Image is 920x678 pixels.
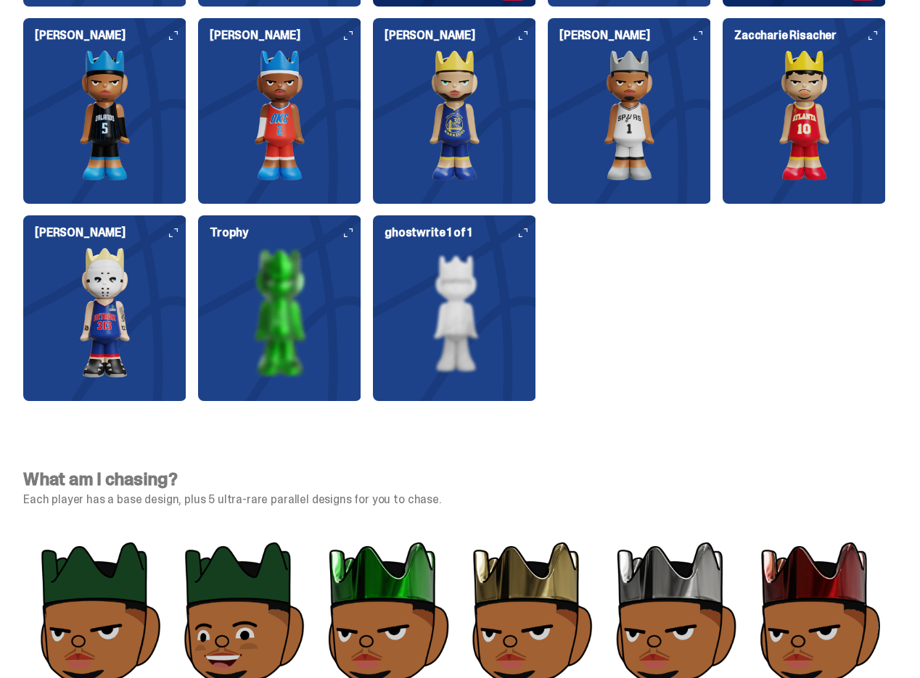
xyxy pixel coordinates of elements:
h6: [PERSON_NAME] [35,30,186,41]
img: card image [23,50,186,181]
img: card image [198,50,361,181]
img: card image [373,247,536,378]
img: card image [548,50,711,181]
h6: [PERSON_NAME] [210,30,361,41]
h4: What am I chasing? [23,471,886,488]
h6: ghostwrite 1 of 1 [385,227,536,239]
h6: Zaccharie Risacher [734,30,886,41]
img: card image [23,247,186,378]
img: card image [373,50,536,181]
h6: [PERSON_NAME] [385,30,536,41]
h6: [PERSON_NAME] [559,30,711,41]
p: Each player has a base design, plus 5 ultra-rare parallel designs for you to chase. [23,494,886,505]
img: card image [198,247,361,378]
h6: Trophy [210,227,361,239]
img: card image [723,50,886,181]
h6: [PERSON_NAME] [35,227,186,239]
